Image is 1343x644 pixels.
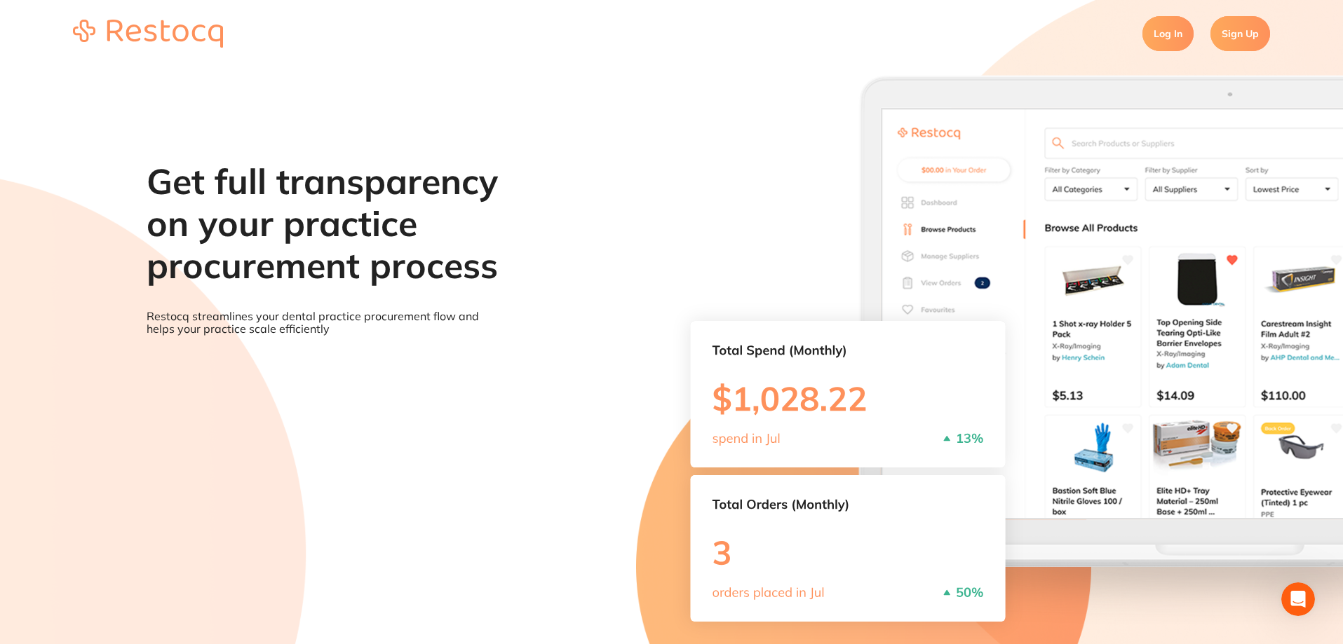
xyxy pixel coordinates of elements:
[147,160,500,287] h1: Get full transparency on your practice procurement process
[1210,16,1270,51] a: Sign Up
[1142,16,1194,51] a: Log In
[1281,582,1315,616] iframe: Intercom live chat
[73,20,223,48] img: restocq_logo.svg
[147,310,500,336] p: Restocq streamlines your dental practice procurement flow and helps your practice scale efficiently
